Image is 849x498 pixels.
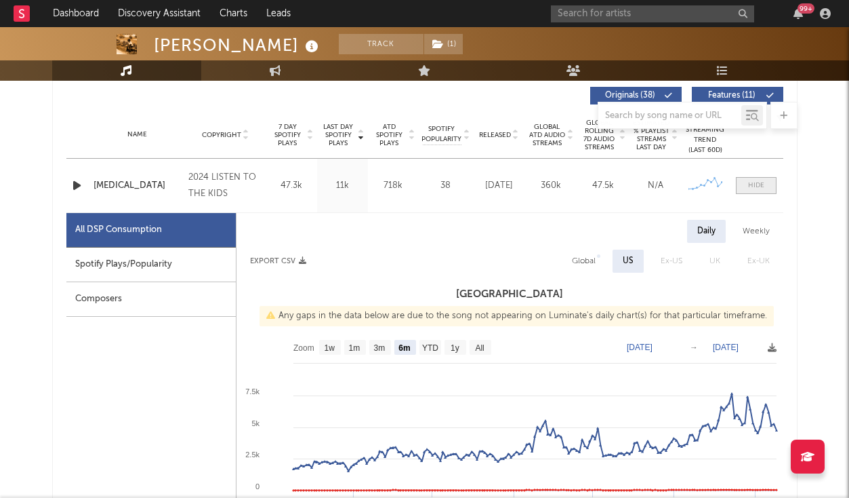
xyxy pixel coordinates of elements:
[188,170,262,202] div: 2024 LISTEN TO THE KIDS
[798,3,814,14] div: 99 +
[687,220,726,243] div: Daily
[270,179,314,193] div: 47.3k
[66,282,236,317] div: Composers
[598,111,741,121] input: Search by song name or URL
[75,222,162,238] div: All DSP Consumption
[701,92,763,100] span: Features ( 11 )
[421,124,461,145] span: Spotify Popularity
[371,123,407,147] span: ATD Spotify Plays
[590,87,682,104] button: Originals(38)
[713,343,739,352] text: [DATE]
[422,179,470,193] div: 38
[66,248,236,282] div: Spotify Plays/Popularity
[250,257,306,265] button: Export CSV
[94,179,182,193] a: [MEDICAL_DATA]
[398,343,410,353] text: 6m
[529,123,566,147] span: Global ATD Audio Streams
[202,131,241,139] span: Copyright
[339,34,423,54] button: Track
[692,87,783,104] button: Features(11)
[476,179,522,193] div: [DATE]
[251,419,260,427] text: 5k
[732,220,780,243] div: Weekly
[293,343,314,353] text: Zoom
[320,123,356,147] span: Last Day Spotify Plays
[66,213,236,248] div: All DSP Consumption
[633,119,670,151] span: Estimated % Playlist Streams Last Day
[245,387,260,396] text: 7.5k
[236,286,783,303] h3: [GEOGRAPHIC_DATA]
[627,343,653,352] text: [DATE]
[421,343,438,353] text: YTD
[371,179,415,193] div: 718k
[599,92,661,100] span: Originals ( 38 )
[551,5,754,22] input: Search for artists
[348,343,360,353] text: 1m
[94,130,182,140] div: Name
[793,8,803,19] button: 99+
[475,343,484,353] text: All
[154,34,322,56] div: [PERSON_NAME]
[690,343,698,352] text: →
[581,179,626,193] div: 47.5k
[260,306,774,326] div: Any gaps in the data below are due to the song not appearing on Luminate's daily chart(s) for tha...
[572,253,596,269] div: Global
[685,115,726,155] div: Global Streaming Trend (Last 60D)
[451,343,459,353] text: 1y
[320,179,365,193] div: 11k
[255,482,259,491] text: 0
[424,34,463,54] button: (1)
[423,34,463,54] span: ( 1 )
[373,343,385,353] text: 3m
[581,119,618,151] span: Global Rolling 7D Audio Streams
[324,343,335,353] text: 1w
[270,123,306,147] span: 7 Day Spotify Plays
[633,179,678,193] div: N/A
[623,253,634,269] div: US
[479,131,511,139] span: Released
[245,451,260,459] text: 2.5k
[529,179,574,193] div: 360k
